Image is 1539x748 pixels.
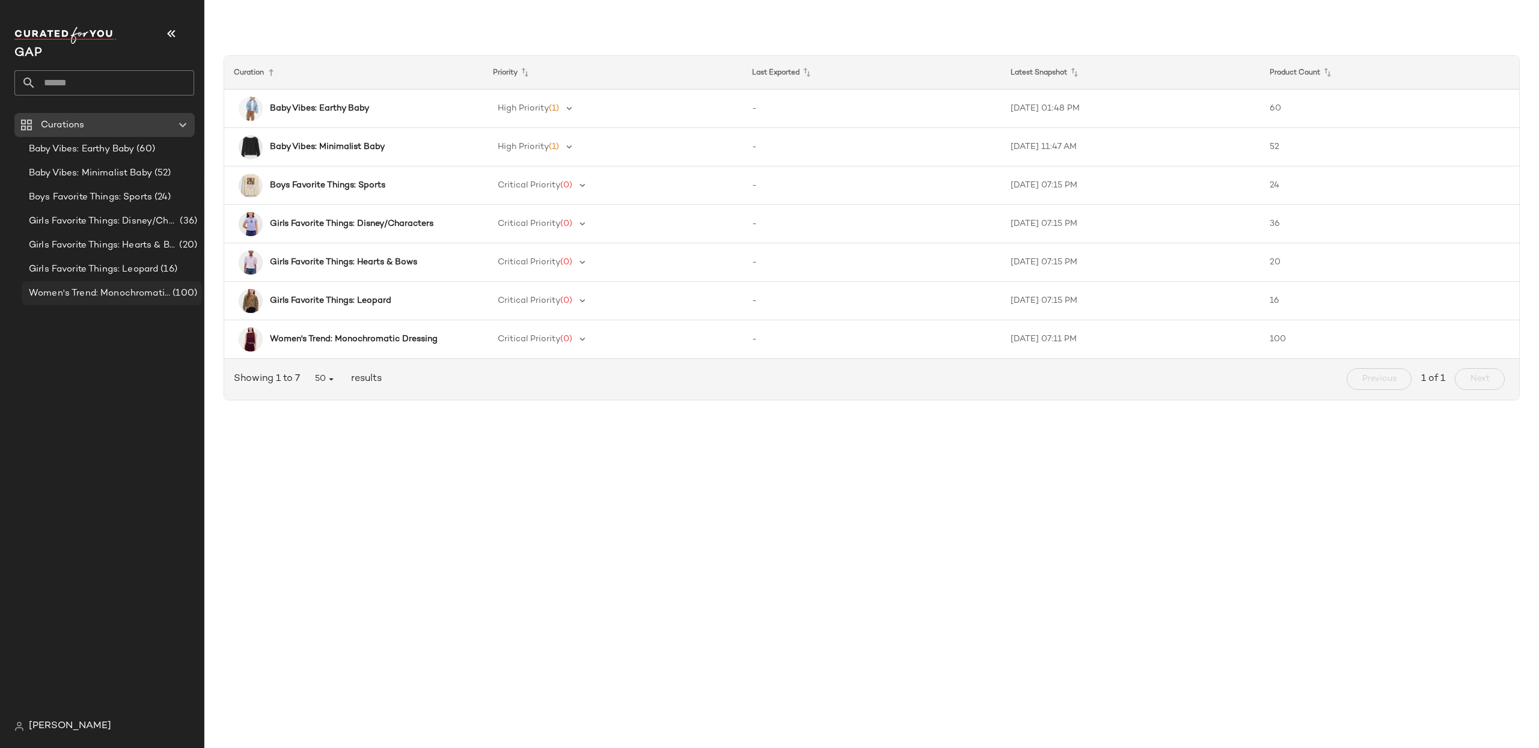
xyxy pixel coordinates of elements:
[498,104,549,113] span: High Priority
[14,47,42,59] span: Current Company Name
[29,190,152,204] span: Boys Favorite Things: Sports
[314,374,337,385] span: 50
[1260,90,1519,128] td: 60
[177,239,197,252] span: (20)
[1260,320,1519,359] td: 100
[1260,282,1519,320] td: 16
[270,333,438,345] b: Women's Trend: Monochromatic Dressing
[1001,320,1260,359] td: [DATE] 07:11 PM
[498,296,560,305] span: Critical Priority
[41,118,84,132] span: Curations
[1001,243,1260,282] td: [DATE] 07:15 PM
[549,142,559,151] span: (1)
[239,327,263,351] img: cn60517941.jpg
[549,104,559,113] span: (1)
[1421,372,1445,386] span: 1 of 1
[742,320,1002,359] td: -
[305,368,346,390] button: 50
[1260,205,1519,243] td: 36
[1260,166,1519,205] td: 24
[152,166,171,180] span: (52)
[483,56,742,90] th: Priority
[14,722,24,731] img: svg%3e
[1001,128,1260,166] td: [DATE] 11:47 AM
[29,142,134,156] span: Baby Vibes: Earthy Baby
[270,141,385,153] b: Baby Vibes: Minimalist Baby
[270,102,369,115] b: Baby Vibes: Earthy Baby
[29,239,177,252] span: Girls Favorite Things: Hearts & Bows
[498,258,560,267] span: Critical Priority
[498,181,560,190] span: Critical Priority
[152,190,171,204] span: (24)
[29,719,111,734] span: [PERSON_NAME]
[239,212,263,236] img: cn60397824.jpg
[498,335,560,344] span: Critical Priority
[29,263,158,276] span: Girls Favorite Things: Leopard
[742,90,1002,128] td: -
[1260,56,1519,90] th: Product Count
[239,135,263,159] img: cn56276141.jpg
[14,27,117,44] img: cfy_white_logo.C9jOOHJF.svg
[270,256,417,269] b: Girls Favorite Things: Hearts & Bows
[560,335,572,344] span: (0)
[239,289,263,313] img: cn60095012.jpg
[158,263,177,276] span: (16)
[1001,90,1260,128] td: [DATE] 01:48 PM
[560,219,572,228] span: (0)
[1260,128,1519,166] td: 52
[29,287,170,300] span: Women's Trend: Monochromatic Dressing
[742,166,1002,205] td: -
[234,372,305,386] span: Showing 1 to 7
[270,294,391,307] b: Girls Favorite Things: Leopard
[1001,282,1260,320] td: [DATE] 07:15 PM
[170,287,197,300] span: (100)
[1001,56,1260,90] th: Latest Snapshot
[270,179,385,192] b: Boys Favorite Things: Sports
[239,97,263,121] img: cn59924334.jpg
[134,142,155,156] span: (60)
[560,296,572,305] span: (0)
[742,282,1002,320] td: -
[270,217,433,230] b: Girls Favorite Things: Disney/Characters
[742,205,1002,243] td: -
[29,214,177,228] span: Girls Favorite Things: Disney/Characters
[1001,166,1260,205] td: [DATE] 07:15 PM
[742,128,1002,166] td: -
[177,214,197,228] span: (36)
[498,142,549,151] span: High Priority
[29,166,152,180] span: Baby Vibes: Minimalist Baby
[742,243,1002,282] td: -
[346,372,382,386] span: results
[224,56,483,90] th: Curation
[1260,243,1519,282] td: 20
[1001,205,1260,243] td: [DATE] 07:15 PM
[239,251,263,275] img: cn60066416.jpg
[560,258,572,267] span: (0)
[498,219,560,228] span: Critical Priority
[742,56,1002,90] th: Last Exported
[560,181,572,190] span: (0)
[239,174,263,198] img: cn60360271.jpg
